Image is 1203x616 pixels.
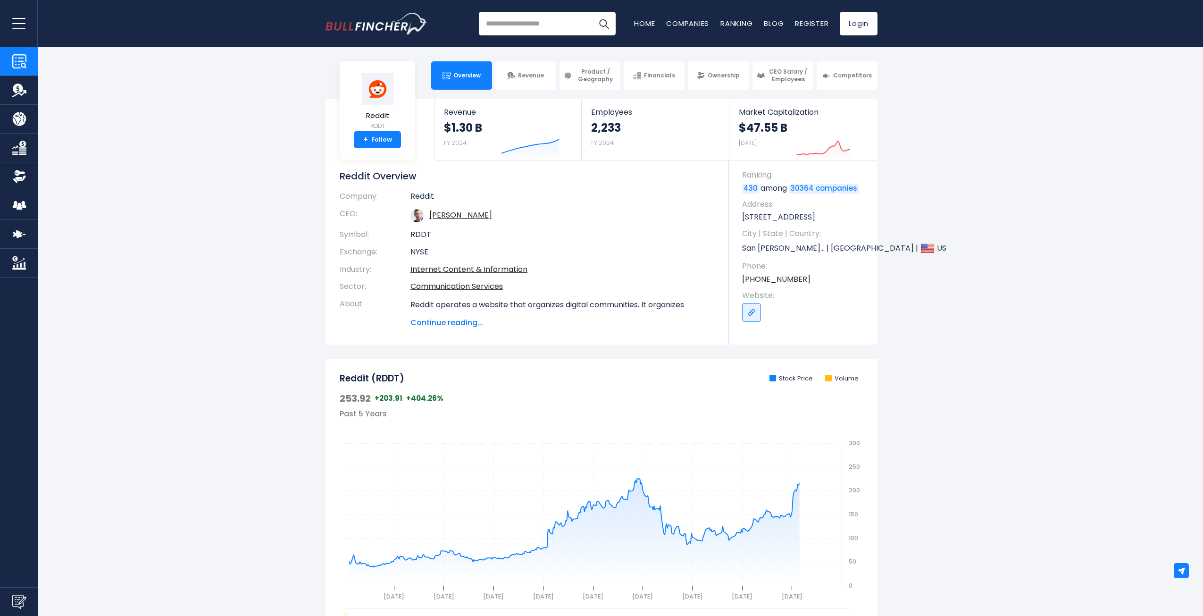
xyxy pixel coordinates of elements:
a: CEO Salary / Employees [752,61,813,90]
a: Market Capitalization $47.55 B [DATE] [729,99,877,160]
small: FY 2024 [591,139,614,147]
strong: + [363,135,368,144]
a: Ranking [720,18,752,28]
span: Continue reading... [410,317,715,329]
a: Home [634,18,655,28]
p: San [PERSON_NAME]... | [GEOGRAPHIC_DATA] | US [742,241,868,255]
p: Reddit operates a website that organizes digital communities. It organizes communities based on s... [410,299,715,367]
a: ceo [429,210,492,220]
small: [DATE] [739,139,757,147]
a: Employees 2,233 FY 2024 [582,99,728,160]
a: 30364 companies [789,184,859,194]
button: Search [592,12,616,35]
span: Market Capitalization [739,108,867,117]
a: Competitors [817,61,877,90]
span: Reddit [361,112,394,120]
text: [DATE] [533,592,554,600]
th: CEO: [340,205,410,226]
a: 430 [742,184,759,194]
th: About [340,295,410,329]
text: 0 [849,582,852,590]
text: 100 [849,534,858,542]
text: 150 [849,510,858,518]
small: RDDT [361,122,394,130]
strong: $1.30 B [444,120,482,135]
span: Address: [742,199,868,210]
li: Stock Price [769,375,813,383]
a: Companies [666,18,709,28]
a: Overview [431,61,492,90]
a: Register [795,18,828,28]
p: among [742,183,868,194]
a: Internet Content & Information [410,264,527,275]
a: [PHONE_NUMBER] [742,274,810,285]
th: Symbol: [340,226,410,244]
small: FY 2024 [444,139,467,147]
th: Company: [340,192,410,205]
span: Product / Geography [575,68,616,83]
img: Bullfincher logo [326,13,427,34]
text: [DATE] [682,592,703,600]
img: Ownership [12,169,26,184]
span: Employees [591,108,719,117]
li: Volume [825,375,859,383]
text: [DATE] [632,592,653,600]
span: Website: [742,290,868,301]
a: Ownership [688,61,749,90]
text: 250 [849,463,860,471]
svg: gh [340,419,863,608]
img: steve-huffman.jpg [410,209,424,222]
text: 50 [849,557,856,565]
a: Go to homepage [326,13,427,34]
a: Login [840,12,877,35]
p: [STREET_ADDRESS] [742,212,868,222]
h2: Reddit (RDDT) [340,373,404,385]
span: Ranking: [742,170,868,180]
text: [DATE] [434,592,454,600]
span: Overview [453,72,481,79]
a: Financials [624,61,685,90]
span: Phone: [742,261,868,271]
text: [DATE] [583,592,603,600]
span: Competitors [833,72,872,79]
text: [DATE] [782,592,802,600]
th: Exchange: [340,244,410,261]
a: Communication Services [410,281,503,292]
text: [DATE] [732,592,752,600]
span: City | State | Country: [742,228,868,239]
a: Revenue [495,61,556,90]
span: Past 5 Years [340,408,387,419]
span: Financials [644,72,675,79]
a: Reddit RDDT [360,73,394,132]
td: NYSE [410,244,715,261]
th: Industry: [340,261,410,278]
td: Reddit [410,192,715,205]
span: 253.92 [340,392,371,405]
text: [DATE] [384,592,404,600]
span: Ownership [708,72,740,79]
strong: $47.55 B [739,120,787,135]
h1: Reddit Overview [340,170,715,182]
strong: 2,233 [591,120,621,135]
span: +203.91 [375,394,402,403]
a: +Follow [354,131,401,148]
a: Revenue $1.30 B FY 2024 [434,99,581,160]
th: Sector: [340,278,410,295]
a: Product / Geography [560,61,620,90]
span: Revenue [444,108,572,117]
span: +404.26% [406,394,443,403]
a: Go to link [742,303,761,322]
td: RDDT [410,226,715,244]
a: Blog [764,18,784,28]
span: CEO Salary / Employees [768,68,809,83]
text: 300 [849,439,860,447]
text: [DATE] [483,592,504,600]
text: 200 [849,486,860,494]
span: Revenue [518,72,544,79]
